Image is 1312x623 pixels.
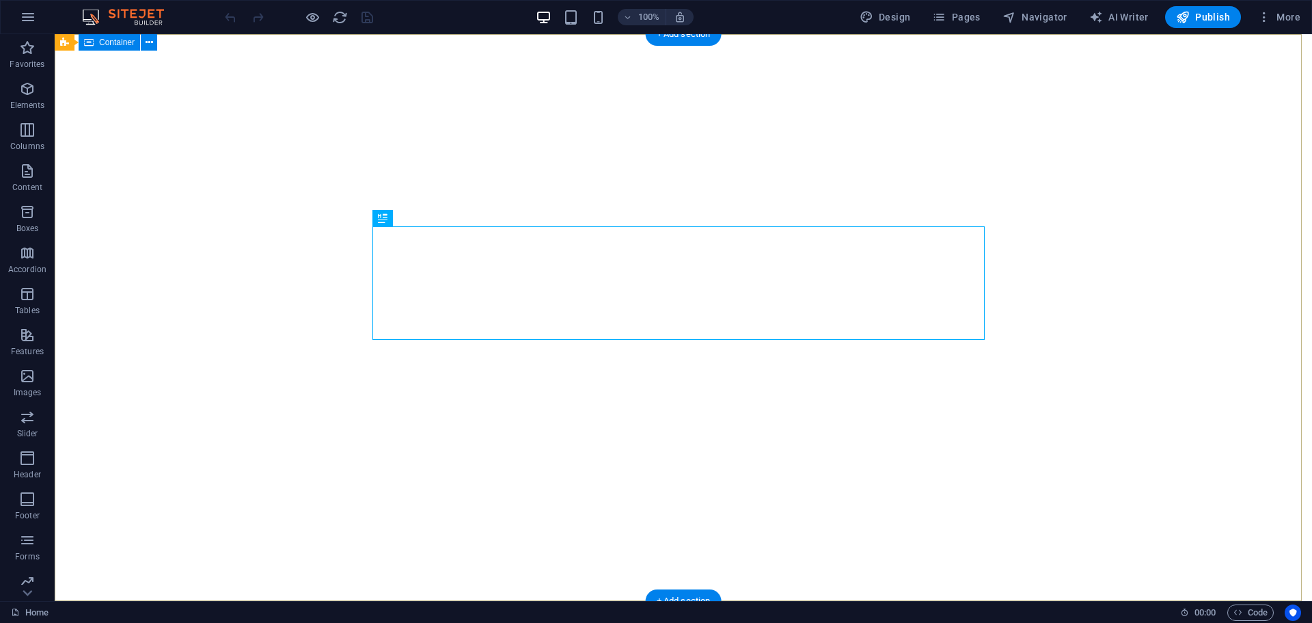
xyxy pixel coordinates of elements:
h6: 100% [638,9,660,25]
button: Design [854,6,916,28]
p: Favorites [10,59,44,70]
button: AI Writer [1084,6,1154,28]
span: AI Writer [1089,10,1149,24]
span: Design [860,10,911,24]
i: Reload page [332,10,348,25]
p: Features [11,346,44,357]
button: Navigator [997,6,1073,28]
button: Publish [1165,6,1241,28]
p: Images [14,387,42,398]
span: Container [99,38,135,47]
button: reload [331,9,348,25]
p: Header [14,469,41,480]
p: Columns [10,141,44,152]
span: : [1204,607,1206,618]
span: 00 00 [1194,605,1216,621]
i: On resize automatically adjust zoom level to fit chosen device. [674,11,686,23]
button: 100% [618,9,666,25]
p: Content [12,182,42,193]
div: + Add section [646,23,722,46]
span: Navigator [1002,10,1067,24]
button: Usercentrics [1285,605,1301,621]
p: Slider [17,428,38,439]
span: More [1257,10,1300,24]
button: Pages [927,6,985,28]
span: Code [1233,605,1268,621]
button: Click here to leave preview mode and continue editing [304,9,320,25]
button: More [1252,6,1306,28]
span: Publish [1176,10,1230,24]
p: Tables [15,305,40,316]
h6: Session time [1180,605,1216,621]
p: Accordion [8,264,46,275]
div: Design (Ctrl+Alt+Y) [854,6,916,28]
p: Footer [15,510,40,521]
button: Code [1227,605,1274,621]
p: Forms [15,551,40,562]
a: Click to cancel selection. Double-click to open Pages [11,605,49,621]
span: Pages [932,10,980,24]
div: + Add section [646,589,722,613]
p: Boxes [16,223,39,234]
p: Elements [10,100,45,111]
img: Editor Logo [79,9,181,25]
